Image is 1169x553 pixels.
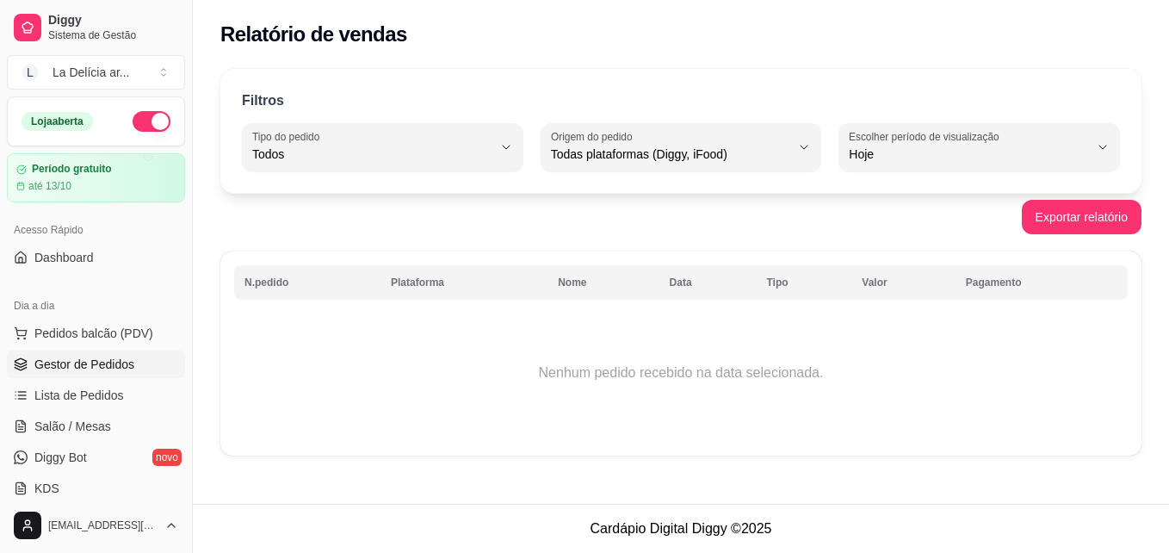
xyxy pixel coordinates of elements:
a: Diggy Botnovo [7,444,185,471]
a: Gestor de Pedidos [7,351,185,378]
th: N.pedido [234,265,380,300]
span: [EMAIL_ADDRESS][DOMAIN_NAME] [48,519,158,532]
th: Valor [851,265,955,300]
button: Escolher período de visualizaçãoHoje [838,123,1120,171]
span: Salão / Mesas [34,418,111,435]
th: Plataforma [380,265,547,300]
th: Nome [547,265,659,300]
p: Filtros [242,90,284,111]
button: Tipo do pedidoTodos [242,123,523,171]
div: Loja aberta [22,112,93,131]
button: Origem do pedidoTodas plataformas (Diggy, iFood) [541,123,822,171]
div: Dia a dia [7,292,185,320]
span: Pedidos balcão (PDV) [34,325,153,342]
td: Nenhum pedido recebido na data selecionada. [234,304,1128,442]
span: Sistema de Gestão [48,28,178,42]
span: L [22,64,39,81]
a: DiggySistema de Gestão [7,7,185,48]
div: Acesso Rápido [7,216,185,244]
article: Período gratuito [32,163,112,176]
article: até 13/10 [28,179,71,193]
span: Todos [252,146,492,163]
a: KDS [7,475,185,502]
a: Lista de Pedidos [7,382,185,409]
a: Dashboard [7,244,185,271]
span: Gestor de Pedidos [34,356,134,373]
button: Select a team [7,55,185,90]
button: Exportar relatório [1022,200,1141,234]
div: La Delícia ar ... [53,64,130,81]
span: Lista de Pedidos [34,387,124,404]
label: Origem do pedido [551,129,638,144]
a: Período gratuitoaté 13/10 [7,153,185,202]
th: Tipo [757,265,852,300]
button: [EMAIL_ADDRESS][DOMAIN_NAME] [7,505,185,546]
span: Diggy Bot [34,449,87,466]
th: Pagamento [956,265,1128,300]
button: Pedidos balcão (PDV) [7,320,185,347]
label: Tipo do pedido [252,129,325,144]
span: Hoje [849,146,1089,163]
h2: Relatório de vendas [220,21,407,48]
label: Escolher período de visualização [849,129,1005,144]
span: Todas plataformas (Diggy, iFood) [551,146,791,163]
span: Dashboard [34,249,94,266]
footer: Cardápio Digital Diggy © 2025 [193,504,1169,553]
span: KDS [34,480,59,497]
a: Salão / Mesas [7,413,185,440]
button: Alterar Status [133,111,170,132]
span: Diggy [48,13,178,28]
th: Data [659,265,757,300]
